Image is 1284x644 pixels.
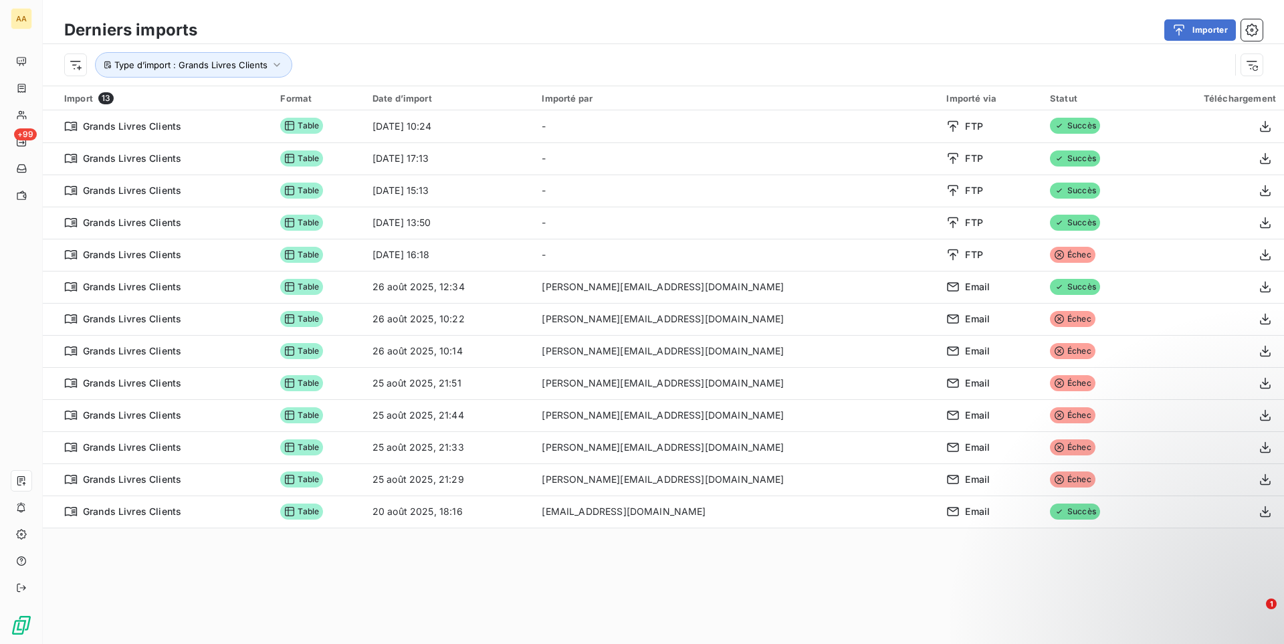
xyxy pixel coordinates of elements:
[1050,215,1100,231] span: Succès
[965,184,982,197] span: FTP
[64,92,264,104] div: Import
[98,92,114,104] span: 13
[280,118,323,134] span: Table
[965,152,982,165] span: FTP
[364,335,534,367] td: 26 août 2025, 10:14
[11,615,32,636] img: Logo LeanPay
[95,52,292,78] button: Type d’import : Grands Livres Clients
[11,8,32,29] div: AA
[1154,93,1276,104] div: Téléchargement
[280,93,356,104] div: Format
[534,142,938,175] td: -
[364,431,534,463] td: 25 août 2025, 21:33
[83,441,181,454] span: Grands Livres Clients
[364,463,534,496] td: 25 août 2025, 21:29
[1050,247,1095,263] span: Échec
[83,409,181,422] span: Grands Livres Clients
[364,399,534,431] td: 25 août 2025, 21:44
[534,110,938,142] td: -
[364,271,534,303] td: 26 août 2025, 12:34
[372,93,526,104] div: Date d’import
[1239,599,1271,631] iframe: Intercom live chat
[1050,407,1095,423] span: Échec
[534,431,938,463] td: [PERSON_NAME][EMAIL_ADDRESS][DOMAIN_NAME]
[14,128,37,140] span: +99
[64,18,197,42] h3: Derniers imports
[1050,439,1095,455] span: Échec
[965,312,990,326] span: Email
[1016,514,1284,608] iframe: Intercom notifications message
[83,216,181,229] span: Grands Livres Clients
[534,335,938,367] td: [PERSON_NAME][EMAIL_ADDRESS][DOMAIN_NAME]
[280,407,323,423] span: Table
[83,473,181,486] span: Grands Livres Clients
[280,215,323,231] span: Table
[965,409,990,422] span: Email
[1050,118,1100,134] span: Succès
[534,399,938,431] td: [PERSON_NAME][EMAIL_ADDRESS][DOMAIN_NAME]
[534,207,938,239] td: -
[364,367,534,399] td: 25 août 2025, 21:51
[965,248,982,261] span: FTP
[965,216,982,229] span: FTP
[83,184,181,197] span: Grands Livres Clients
[364,496,534,528] td: 20 août 2025, 18:16
[280,150,323,167] span: Table
[965,280,990,294] span: Email
[280,439,323,455] span: Table
[280,279,323,295] span: Table
[542,93,930,104] div: Importé par
[280,183,323,199] span: Table
[364,303,534,335] td: 26 août 2025, 10:22
[965,473,990,486] span: Email
[114,60,267,70] span: Type d’import : Grands Livres Clients
[83,120,181,133] span: Grands Livres Clients
[965,344,990,358] span: Email
[965,120,982,133] span: FTP
[1050,311,1095,327] span: Échec
[534,496,938,528] td: [EMAIL_ADDRESS][DOMAIN_NAME]
[1050,279,1100,295] span: Succès
[83,152,181,165] span: Grands Livres Clients
[1050,375,1095,391] span: Échec
[1050,471,1095,488] span: Échec
[534,367,938,399] td: [PERSON_NAME][EMAIL_ADDRESS][DOMAIN_NAME]
[534,239,938,271] td: -
[280,311,323,327] span: Table
[280,247,323,263] span: Table
[965,505,990,518] span: Email
[364,142,534,175] td: [DATE] 17:13
[83,505,181,518] span: Grands Livres Clients
[1050,504,1100,520] span: Succès
[534,175,938,207] td: -
[83,344,181,358] span: Grands Livres Clients
[1050,343,1095,359] span: Échec
[364,207,534,239] td: [DATE] 13:50
[534,271,938,303] td: [PERSON_NAME][EMAIL_ADDRESS][DOMAIN_NAME]
[280,375,323,391] span: Table
[364,239,534,271] td: [DATE] 16:18
[946,93,1034,104] div: Importé via
[965,377,990,390] span: Email
[1050,183,1100,199] span: Succès
[364,110,534,142] td: [DATE] 10:24
[1164,19,1236,41] button: Importer
[1050,93,1138,104] div: Statut
[1050,150,1100,167] span: Succès
[1266,599,1277,609] span: 1
[534,303,938,335] td: [PERSON_NAME][EMAIL_ADDRESS][DOMAIN_NAME]
[83,312,181,326] span: Grands Livres Clients
[280,471,323,488] span: Table
[534,463,938,496] td: [PERSON_NAME][EMAIL_ADDRESS][DOMAIN_NAME]
[280,343,323,359] span: Table
[280,504,323,520] span: Table
[83,248,181,261] span: Grands Livres Clients
[364,175,534,207] td: [DATE] 15:13
[83,377,181,390] span: Grands Livres Clients
[965,441,990,454] span: Email
[83,280,181,294] span: Grands Livres Clients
